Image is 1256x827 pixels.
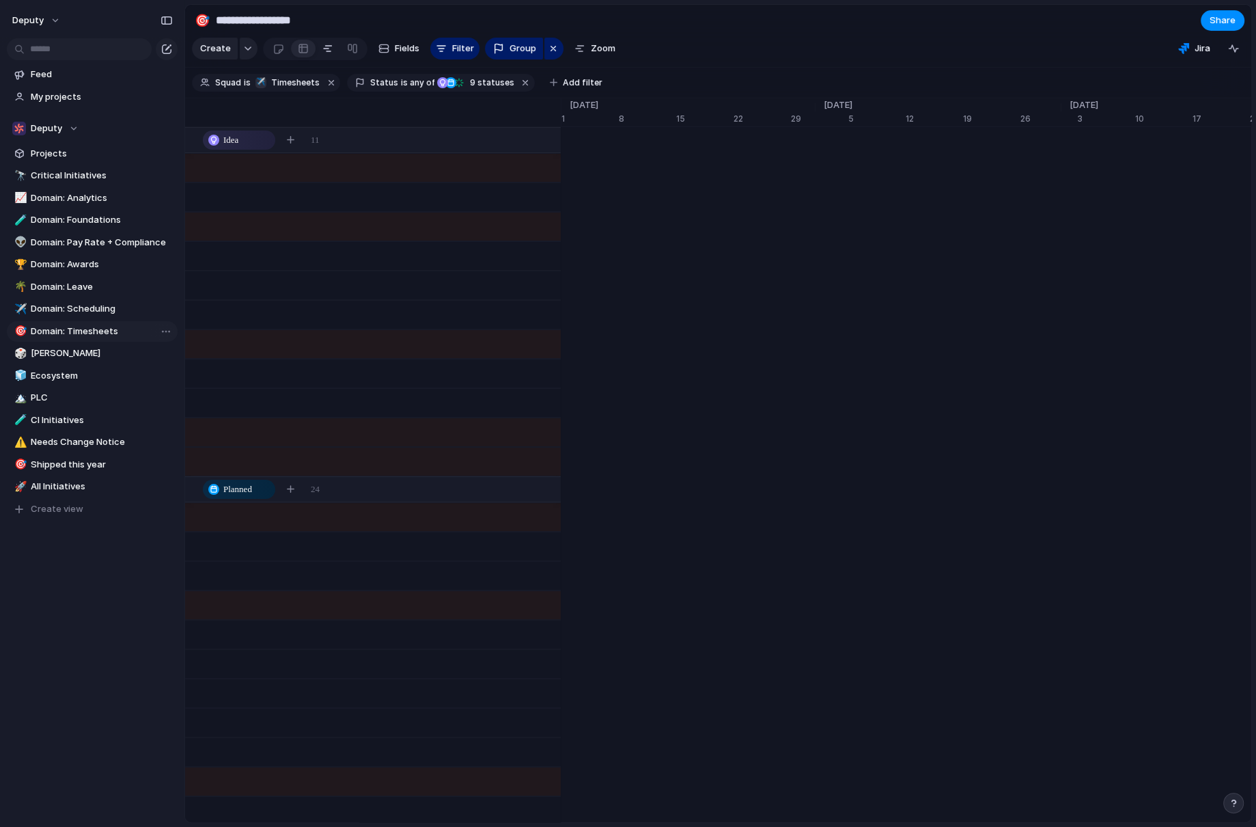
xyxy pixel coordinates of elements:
[7,277,178,297] div: 🌴Domain: Leave
[1192,113,1250,125] div: 17
[12,480,26,493] button: 🚀
[12,14,44,27] span: deputy
[619,113,676,125] div: 8
[7,254,178,275] a: 🏆Domain: Awards
[466,77,477,87] span: 9
[7,410,178,431] a: 🧪CI Initiatives
[7,321,178,342] a: 🎯Domain: Timesheets
[31,347,173,360] span: [PERSON_NAME]
[12,258,26,271] button: 🏆
[191,10,213,31] button: 🎯
[14,234,24,250] div: 👽
[192,38,238,59] button: Create
[271,77,320,89] span: Timesheets
[31,280,173,294] span: Domain: Leave
[815,98,861,112] span: [DATE]
[14,390,24,406] div: 🏔️
[12,435,26,449] button: ⚠️
[12,213,26,227] button: 🧪
[1020,113,1061,125] div: 26
[12,169,26,182] button: 🔭
[370,77,398,89] span: Status
[223,483,252,496] span: Planned
[436,75,517,90] button: 9 statuses
[31,302,173,316] span: Domain: Scheduling
[848,113,906,125] div: 5
[7,232,178,253] a: 👽Domain: Pay Rate + Compliance
[14,368,24,383] div: 🧊
[1210,14,1236,27] span: Share
[452,42,474,55] span: Filter
[7,388,178,408] a: 🏔️PLC
[485,38,543,59] button: Group
[1201,10,1244,31] button: Share
[200,42,231,55] span: Create
[6,10,68,31] button: deputy
[373,38,425,59] button: Fields
[311,133,320,147] span: 11
[7,299,178,319] a: ✈️Domain: Scheduling
[12,413,26,427] button: 🧪
[31,435,173,449] span: Needs Change Notice
[7,432,178,452] a: ⚠️Needs Change Notice
[7,118,178,139] button: Deputy
[1195,42,1210,55] span: Jira
[12,347,26,360] button: 🎲
[408,77,434,89] span: any of
[7,144,178,164] a: Projects
[12,369,26,383] button: 🧊
[14,323,24,339] div: 🎯
[561,113,619,125] div: 1
[561,98,606,112] span: [DATE]
[223,133,238,147] span: Idea
[14,412,24,428] div: 🧪
[430,38,479,59] button: Filter
[31,458,173,472] span: Shipped this year
[963,113,1020,125] div: 19
[31,122,62,135] span: Deputy
[12,280,26,294] button: 🌴
[12,458,26,472] button: 🎯
[12,325,26,338] button: 🎯
[398,75,437,90] button: isany of
[14,257,24,273] div: 🏆
[7,455,178,475] a: 🎯Shipped this year
[7,87,178,107] a: My projects
[31,147,173,161] span: Projects
[395,42,419,55] span: Fields
[31,480,173,493] span: All Initiatives
[7,476,178,497] a: 🚀All Initiatives
[7,188,178,208] div: 📈Domain: Analytics
[510,42,536,55] span: Group
[31,236,173,249] span: Domain: Pay Rate + Compliance
[7,366,178,386] div: 🧊Ecosystem
[542,73,611,92] button: Add filter
[1078,113,1135,125] div: 3
[14,435,24,450] div: ⚠️
[12,302,26,316] button: ✈️
[31,68,173,81] span: Feed
[7,165,178,186] a: 🔭Critical Initiatives
[31,502,83,516] span: Create view
[1135,113,1192,125] div: 10
[466,77,514,89] span: statuses
[31,413,173,427] span: CI Initiatives
[31,369,173,383] span: Ecosystem
[14,479,24,495] div: 🚀
[676,113,734,125] div: 15
[12,191,26,205] button: 📈
[7,343,178,364] a: 🎲[PERSON_NAME]
[7,64,178,85] a: Feed
[7,210,178,230] a: 🧪Domain: Foundations
[401,77,408,89] span: is
[14,190,24,206] div: 📈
